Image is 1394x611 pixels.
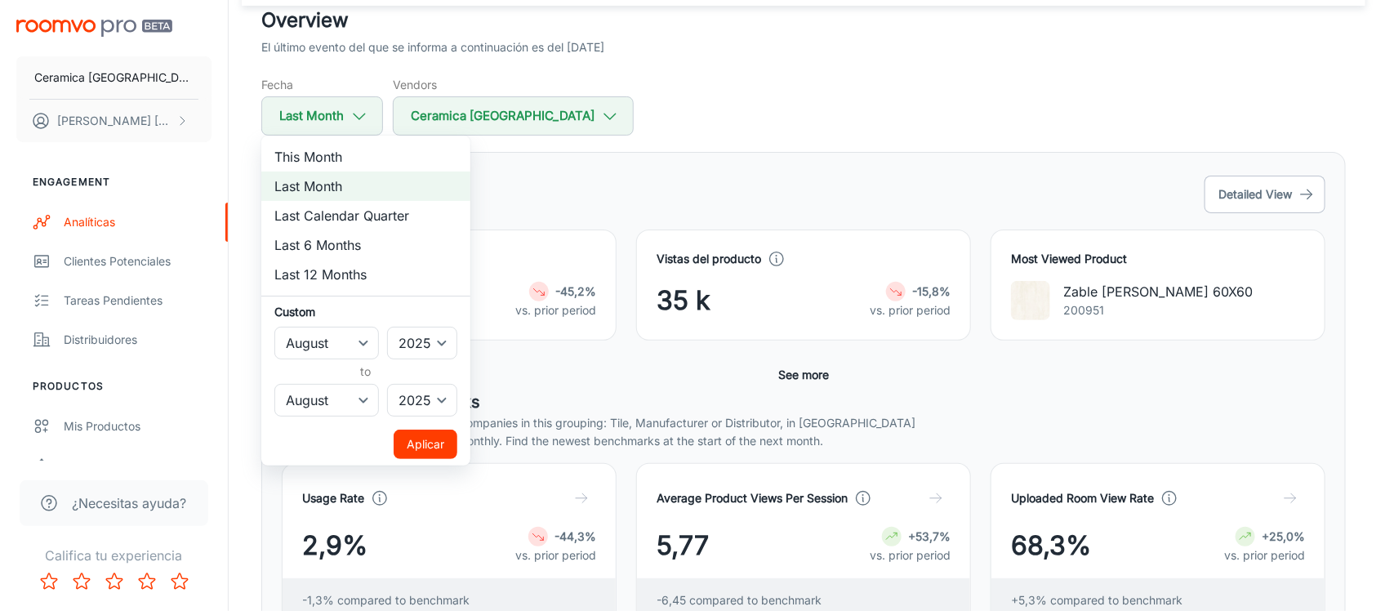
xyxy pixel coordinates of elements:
li: This Month [261,142,470,172]
button: Aplicar [394,430,457,459]
h6: to [278,363,454,381]
li: Last Calendar Quarter [261,201,470,230]
li: Last Month [261,172,470,201]
li: Last 12 Months [261,260,470,289]
h6: Custom [274,303,457,320]
li: Last 6 Months [261,230,470,260]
